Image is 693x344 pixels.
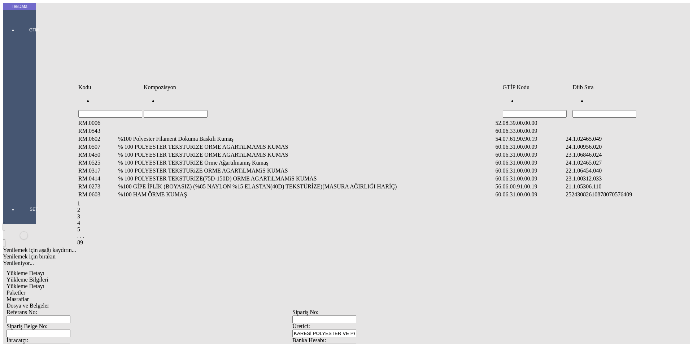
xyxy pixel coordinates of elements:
td: 60.06.31.00.00.09 [495,191,565,198]
td: RM.0317 [78,167,117,174]
div: Page 4 [77,220,679,226]
td: 60.06.31.00.00.09 [495,159,565,166]
span: Sipariş No: [292,309,318,315]
td: 24.1.02465.027 [565,159,674,166]
td: %100 Polyester Filament Dokuma Baskılı Kumaş [118,135,494,143]
td: 60.06.31.00.00.09 [495,151,565,158]
td: 22.1.06454.040 [565,167,674,174]
td: Hücreyi Filtrele [143,92,502,118]
span: Yükleme Bilgileri [6,276,48,283]
td: % 100 POLYESTER TEKSTURIZE(75D-150D) ORME AGARTiLMAMiS KUMAS [118,175,494,182]
input: Hücreyi Filtrele [78,110,142,118]
td: 56.06.00.91.00.19 [495,183,565,190]
div: Page 2 [77,207,679,213]
td: RM.0507 [78,143,117,151]
td: RM.0414 [78,175,117,182]
td: 23.1.06846.024 [565,151,674,158]
td: 25243082610878070576409 [565,191,674,198]
span: Paketler [6,289,25,296]
span: Üretici: [292,323,310,329]
td: 23.1.00312.033 [565,175,674,182]
input: Hücreyi Filtrele [503,110,567,118]
td: 54.07.61.90.90.19 [495,135,565,143]
td: 60.06.33.00.00.09 [495,127,565,135]
td: % 100 POLYESTER TEKSTURIZE ORME AGARTiLMAMiS KUMAS [118,151,494,158]
td: 60.06.31.00.00.09 [495,143,565,151]
td: % 100 POLYESTER TEKSTURiZE ORME AGARTiLMAMiS KUMAS [118,167,494,174]
td: RM.0273 [78,183,117,190]
span: GTM [23,27,45,33]
span: Yükleme Detayı [6,283,44,289]
td: RM.0603 [78,191,117,198]
td: Sütun Kodu [78,84,143,91]
span: SET [23,206,45,212]
div: Page 89 [77,239,679,246]
td: 60.06.31.00.00.09 [495,167,565,174]
span: İhracatçı: [6,337,28,343]
span: Yükleme Detayı [6,270,44,276]
td: % 100 POLYESTER TEKSTURIZE Örme Ağartılmamış Kumaş [118,159,494,166]
span: Sipariş Belge No: [6,323,48,329]
input: Hücreyi Filtrele [144,110,208,118]
div: GTİP Kodu [503,84,571,91]
div: TekData [3,4,36,9]
td: RM.0602 [78,135,117,143]
td: 52.08.39.00.00.00 [495,119,565,127]
td: 21.1.05306.110 [565,183,674,190]
div: Page 3 [77,213,679,220]
td: Sütun Diib Sıra [572,84,679,91]
div: Page 5 [77,226,679,233]
span: Dosya ve Belgeler [6,302,49,309]
span: Referans No: [6,309,37,315]
span: Masraflar [6,296,29,302]
div: . . . [77,233,679,239]
td: 60.06.31.00.00.09 [495,175,565,182]
div: Kodu [78,84,142,91]
td: RM.0006 [78,119,117,127]
td: RM.0450 [78,151,117,158]
div: Yenilemek için aşağı kaydırın... [3,247,582,253]
td: Hücreyi Filtrele [78,92,143,118]
td: Hücreyi Filtrele [502,92,572,118]
td: RM.0525 [78,159,117,166]
div: Yenilemek için bırakın [3,253,582,260]
td: 24.1.02465.049 [565,135,674,143]
div: Kompozisyon [144,84,501,91]
td: Sütun GTİP Kodu [502,84,572,91]
td: % 100 POLYESTER TEKSTURIZE ORME AGARTiLMAMiS KUMAS [118,143,494,151]
div: Page 1 [77,200,679,207]
div: Veri Tablosu [77,83,679,246]
span: Banka Hesabı: [292,337,326,343]
td: 24.1.00956.020 [565,143,674,151]
td: Hücreyi Filtrele [572,92,679,118]
td: Sütun Kompozisyon [143,84,502,91]
td: RM.0543 [78,127,117,135]
div: Diib Sıra [572,84,678,91]
td: %100 GİPE İPLİK (BOYASIZ) (%85 NAYLON %15 ELASTAN(40D) TEKSTÜRİZE)(MASURA AĞIRLIĞI HARİÇ) [118,183,494,190]
input: Hücreyi Filtrele [572,110,636,118]
div: Yenileniyor... [3,260,582,266]
td: %100 HAM ÖRME KUMAŞ [118,191,494,198]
